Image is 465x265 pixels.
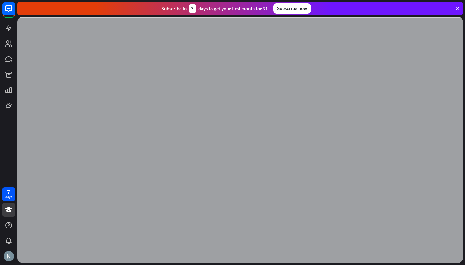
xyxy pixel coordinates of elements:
[161,4,268,13] div: Subscribe in days to get your first month for $1
[5,195,12,199] div: days
[2,187,15,201] a: 7 days
[273,3,311,14] div: Subscribe now
[7,189,10,195] div: 7
[189,4,196,13] div: 3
